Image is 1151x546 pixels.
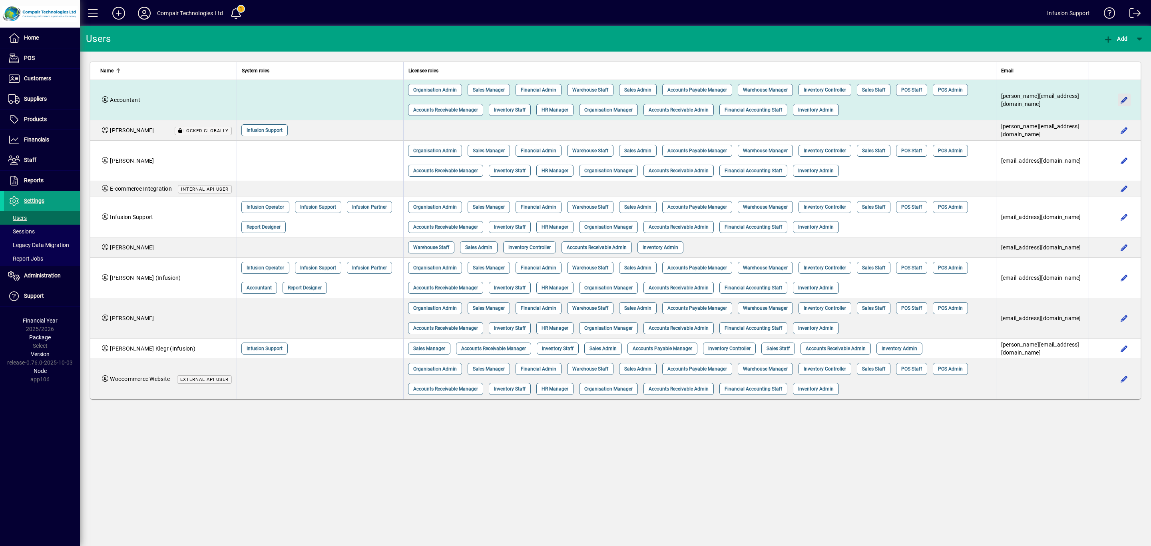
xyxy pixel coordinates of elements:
span: Inventory Admin [798,284,834,292]
span: [EMAIL_ADDRESS][DOMAIN_NAME] [1001,315,1081,321]
button: Edit [1118,241,1131,254]
span: Sales Staff [862,365,885,373]
span: HR Manager [542,324,568,332]
span: Warehouse Manager [743,86,788,94]
span: Inventory Controller [508,243,551,251]
span: Products [24,116,47,122]
span: Accounts Payable Manager [667,86,727,94]
span: System roles [242,66,269,75]
span: Sales Manager [473,264,505,272]
span: Financial Admin [521,86,556,94]
span: [PERSON_NAME] (Infusion) [110,275,181,281]
span: Organisation Admin [413,264,457,272]
button: Edit [1118,94,1131,106]
span: Sales Admin [624,304,651,312]
span: POS Staff [901,86,922,94]
span: HR Manager [542,385,568,393]
a: Staff [4,150,80,170]
span: Organisation Manager [584,284,633,292]
span: Accountant [110,97,140,103]
span: Inventory Admin [798,324,834,332]
span: Financial Accounting Staff [725,324,782,332]
button: Edit [1118,312,1131,325]
span: Sessions [8,228,35,235]
span: Infusion Support [247,345,283,353]
span: Sales Admin [624,365,651,373]
a: POS [4,48,80,68]
span: POS Admin [938,304,963,312]
span: Financial Admin [521,203,556,211]
span: Sales Staff [862,203,885,211]
span: Warehouse Staff [413,243,449,251]
div: Infusion Support [1047,7,1090,20]
button: Add [106,6,131,20]
a: Knowledge Base [1098,2,1115,28]
span: Organisation Admin [413,203,457,211]
span: Accounts Receivable Manager [413,167,478,175]
span: Inventory Controller [804,86,846,94]
span: POS Admin [938,203,963,211]
span: HR Manager [542,106,568,114]
span: Warehouse Staff [572,203,608,211]
span: Report Designer [288,284,322,292]
span: Warehouse Manager [743,365,788,373]
a: Users [4,211,80,225]
span: Financial Accounting Staff [725,167,782,175]
span: Accounts Receivable Admin [649,284,709,292]
span: [EMAIL_ADDRESS][DOMAIN_NAME] [1001,157,1081,164]
span: [EMAIL_ADDRESS][DOMAIN_NAME] [1001,244,1081,251]
span: Financials [24,136,49,143]
span: Inventory Controller [804,365,846,373]
span: Accounts Receivable Admin [649,223,709,231]
span: Name [100,66,114,75]
span: [PERSON_NAME] [110,127,154,134]
span: Accounts Receivable Admin [567,243,627,251]
a: Report Jobs [4,252,80,265]
span: Settings [24,197,44,204]
span: Package [29,334,51,341]
span: Support [24,293,44,299]
span: POS Admin [938,264,963,272]
span: HR Manager [542,223,568,231]
span: POS Staff [901,147,922,155]
span: Inventory Controller [804,264,846,272]
a: Home [4,28,80,48]
span: Sales Staff [862,86,885,94]
span: Financial Accounting Staff [725,223,782,231]
button: Edit [1118,154,1131,167]
a: Products [4,110,80,130]
button: Edit [1118,342,1131,355]
span: Woocommerce Website [110,376,170,382]
span: Accounts Receivable Admin [806,345,866,353]
span: Infusion Support [300,203,336,211]
span: Organisation Manager [584,106,633,114]
span: Infusion Operator [247,264,284,272]
span: Accounts Receivable Manager [413,106,478,114]
span: [PERSON_NAME] Klegr (Infusion) [110,345,195,352]
span: Sales Admin [624,86,651,94]
span: Users [8,215,27,221]
span: Accounts Payable Manager [667,147,727,155]
button: Edit [1118,183,1131,195]
span: Organisation Manager [584,167,633,175]
span: Warehouse Manager [743,264,788,272]
a: Logout [1123,2,1141,28]
button: Edit [1118,124,1131,137]
span: Add [1103,36,1127,42]
span: Sales Staff [862,147,885,155]
span: Sales Manager [473,86,505,94]
span: Inventory Admin [643,243,678,251]
span: Accounts Receivable Manager [413,223,478,231]
span: [PERSON_NAME] [110,244,154,251]
span: Warehouse Staff [572,365,608,373]
span: Warehouse Staff [572,86,608,94]
a: Financials [4,130,80,150]
span: Infusion Support [247,126,283,134]
span: Financial Accounting Staff [725,385,782,393]
span: Accounts Receivable Manager [413,385,478,393]
span: E-commerce Integration [110,185,172,192]
span: Sales Manager [473,365,505,373]
span: Sales Manager [473,147,505,155]
button: Profile [131,6,157,20]
a: Support [4,286,80,306]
